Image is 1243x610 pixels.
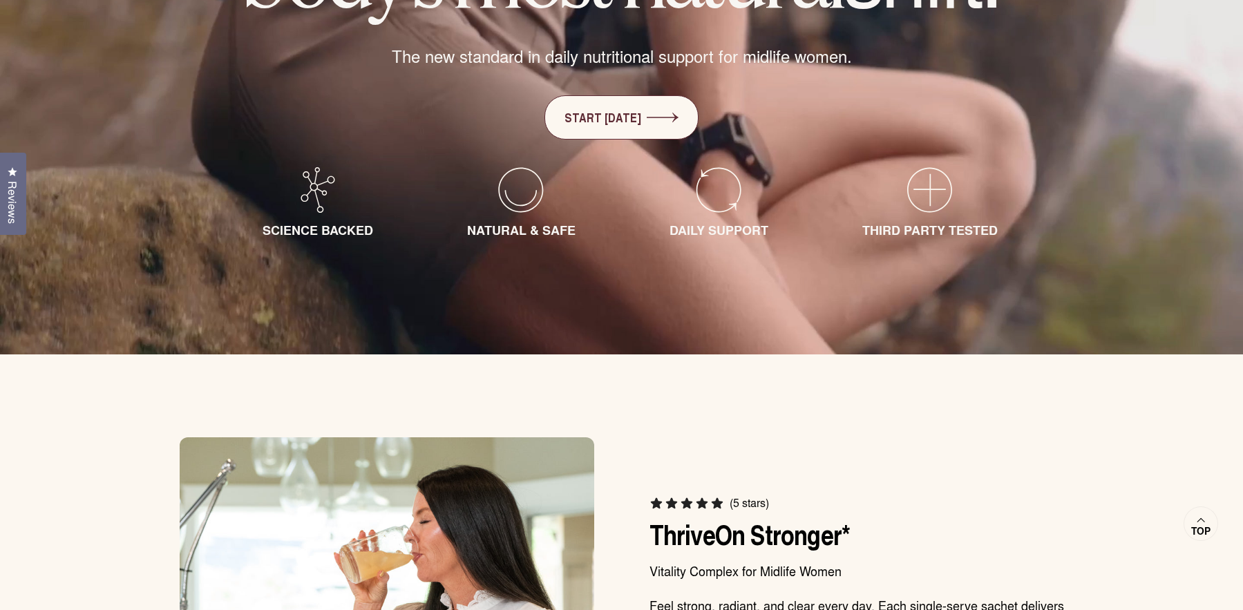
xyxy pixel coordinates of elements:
span: DAILY SUPPORT [670,221,768,239]
span: Top [1191,525,1211,537]
span: (5 stars) [730,496,769,510]
span: The new standard in daily nutritional support for midlife women. [392,44,852,68]
span: THIRD PARTY TESTED [862,221,998,239]
span: NATURAL & SAFE [467,221,576,239]
a: START [DATE] [544,95,699,140]
p: Vitality Complex for Midlife Women [649,562,1064,580]
span: ThriveOn Stronger* [649,515,851,555]
span: SCIENCE BACKED [263,221,373,239]
a: ThriveOn Stronger* [649,514,851,554]
span: Reviews [3,181,21,224]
